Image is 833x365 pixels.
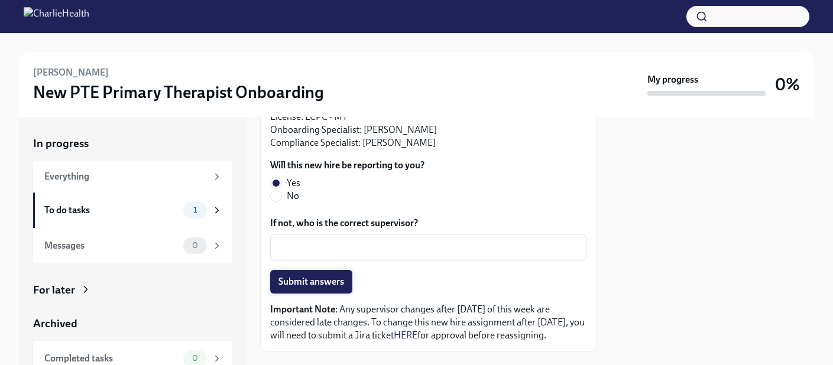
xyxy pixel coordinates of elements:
[33,82,324,103] h3: New PTE Primary Therapist Onboarding
[270,303,586,342] p: : Any supervisor changes after [DATE] of this week are considered late changes. To change this ne...
[44,239,179,252] div: Messages
[44,352,179,365] div: Completed tasks
[270,304,335,315] strong: Important Note
[44,170,207,183] div: Everything
[394,330,417,341] a: HERE
[287,190,299,203] span: No
[185,241,205,250] span: 0
[33,228,232,263] a: Messages0
[647,73,698,86] strong: My progress
[24,7,89,26] img: CharlieHealth
[44,204,179,217] div: To do tasks
[775,74,800,95] h3: 0%
[186,206,204,214] span: 1
[33,66,109,79] h6: [PERSON_NAME]
[33,282,75,298] div: For later
[33,193,232,228] a: To do tasks1
[270,270,352,294] button: Submit answers
[287,177,300,190] span: Yes
[33,136,232,151] a: In progress
[33,161,232,193] a: Everything
[270,159,424,172] label: Will this new hire be reporting to you?
[185,354,205,363] span: 0
[278,276,344,288] span: Submit answers
[270,217,586,230] label: If not, who is the correct supervisor?
[33,316,232,331] a: Archived
[33,282,232,298] a: For later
